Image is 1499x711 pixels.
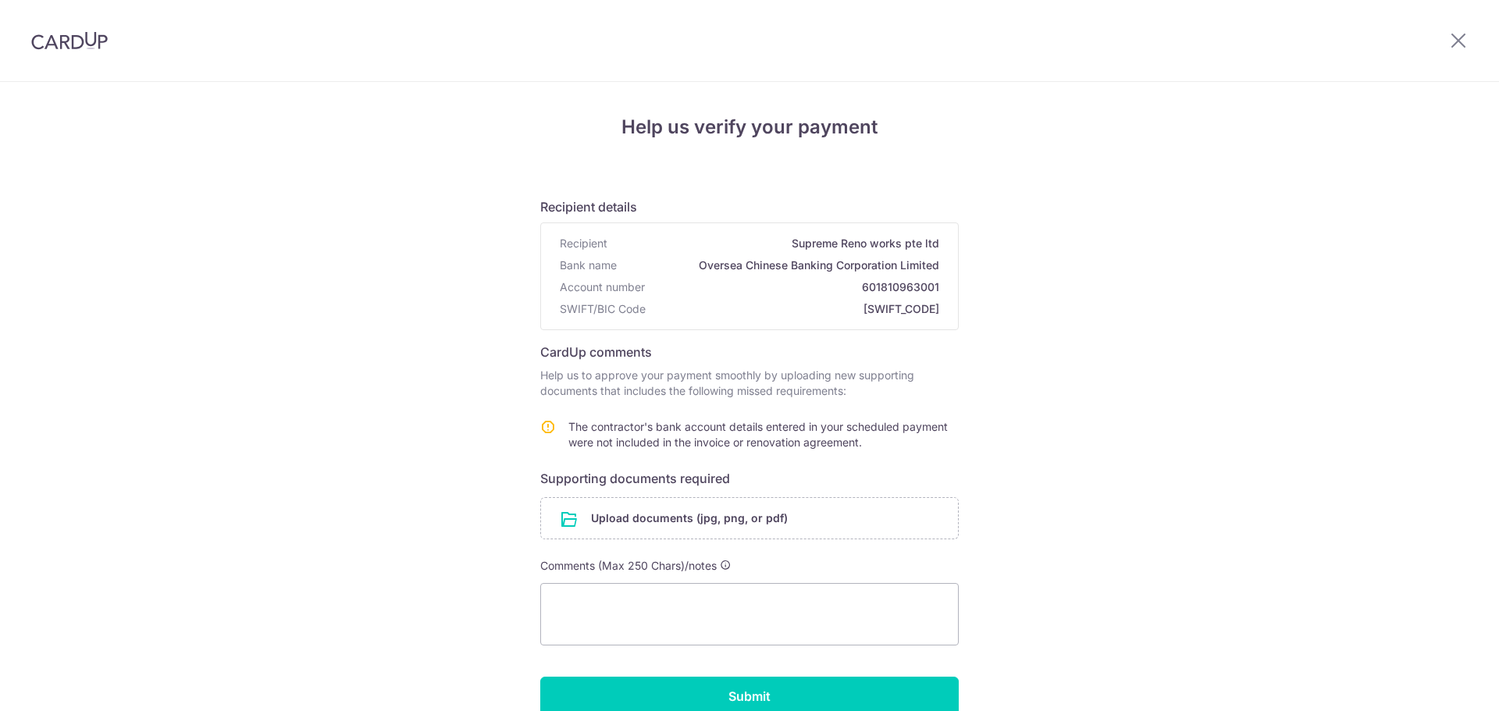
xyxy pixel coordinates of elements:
[31,31,108,50] img: CardUp
[651,279,939,295] span: 601810963001
[560,279,645,295] span: Account number
[568,420,948,449] span: The contractor's bank account details entered in your scheduled payment were not included in the ...
[652,301,939,317] span: [SWIFT_CODE]
[623,258,939,273] span: Oversea Chinese Banking Corporation Limited
[540,113,959,141] h4: Help us verify your payment
[560,301,646,317] span: SWIFT/BIC Code
[540,497,959,539] div: Upload documents (jpg, png, or pdf)
[540,343,959,361] h6: CardUp comments
[560,236,607,251] span: Recipient
[1399,664,1483,703] iframe: Opens a widget where you can find more information
[614,236,939,251] span: Supreme Reno works pte ltd
[560,258,617,273] span: Bank name
[540,559,717,572] span: Comments (Max 250 Chars)/notes
[540,469,959,488] h6: Supporting documents required
[540,368,959,399] p: Help us to approve your payment smoothly by uploading new supporting documents that includes the ...
[540,197,959,216] h6: Recipient details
